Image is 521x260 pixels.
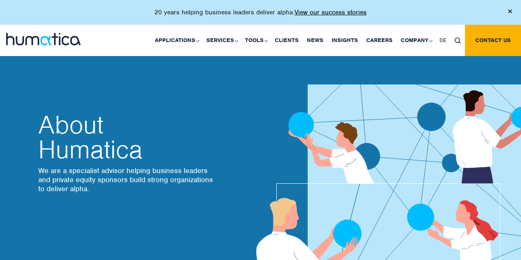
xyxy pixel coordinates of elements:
span: About [38,112,215,137]
a: DE [435,25,451,56]
img: logo [6,33,81,45]
a: Applications [151,25,202,56]
a: News [303,25,327,56]
a: Clients [271,25,303,56]
a: Services [202,25,241,56]
h2: Humatica [38,112,215,162]
img: search_icon [455,37,461,44]
span: DE [439,37,446,44]
a: Careers [362,25,397,56]
a: View our success stories [294,8,367,16]
a: Insights [327,25,362,56]
a: Contact us [465,25,521,56]
p: We are a specialist advisor helping business leaders and private equity sponsors build strong org... [38,166,215,193]
a: Tools [241,25,271,56]
a: Company [397,25,435,56]
p: 20 years helping business leaders deliver alpha. [154,8,367,16]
